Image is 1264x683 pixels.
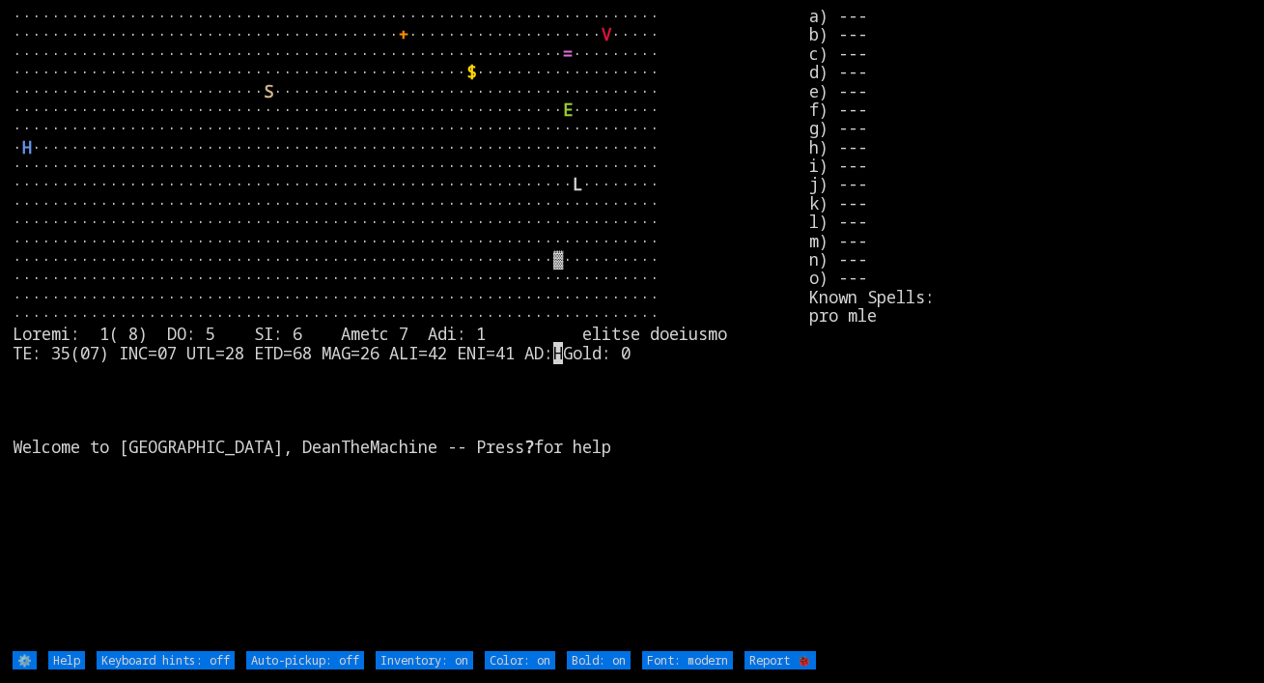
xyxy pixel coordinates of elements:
font: S [264,80,273,102]
input: Bold: on [567,651,631,669]
font: L [573,173,582,195]
input: Report 🐞 [744,651,816,669]
b: ? [524,436,534,458]
stats: a) --- b) --- c) --- d) --- e) --- f) --- g) --- h) --- i) --- j) --- k) --- l) --- m) --- n) ---... [809,7,1251,649]
font: E [563,99,573,121]
font: V [602,23,611,45]
font: = [563,43,573,65]
input: Help [48,651,85,669]
font: $ [466,61,476,83]
input: Keyboard hints: off [97,651,235,669]
input: Auto-pickup: off [246,651,364,669]
font: H [22,136,32,158]
mark: H [553,342,563,364]
input: ⚙️ [13,651,37,669]
input: Color: on [485,651,555,669]
font: + [399,23,408,45]
larn: ··································································· ·····························... [13,7,809,649]
input: Font: modern [642,651,733,669]
input: Inventory: on [376,651,473,669]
